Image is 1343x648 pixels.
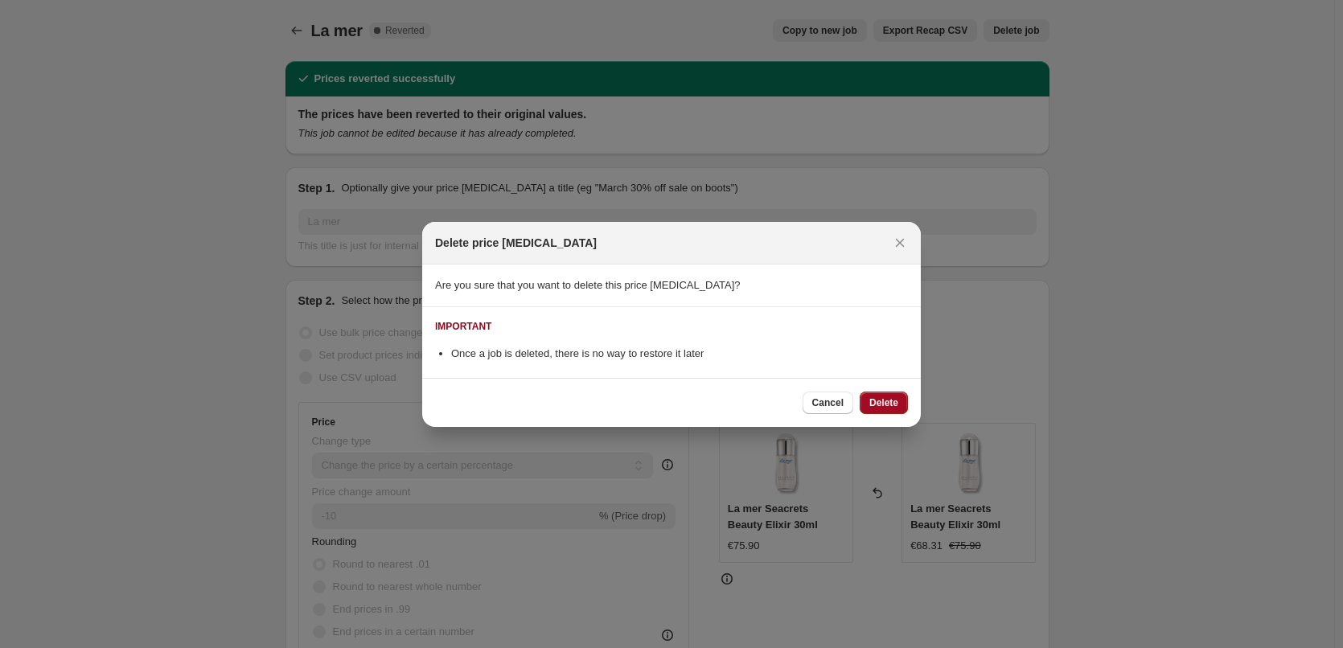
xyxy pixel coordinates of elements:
[435,235,597,251] h2: Delete price [MEDICAL_DATA]
[435,320,491,333] div: IMPORTANT
[451,346,908,362] li: Once a job is deleted, there is no way to restore it later
[889,232,911,254] button: Close
[435,279,741,291] span: Are you sure that you want to delete this price [MEDICAL_DATA]?
[869,396,898,409] span: Delete
[812,396,844,409] span: Cancel
[860,392,908,414] button: Delete
[803,392,853,414] button: Cancel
